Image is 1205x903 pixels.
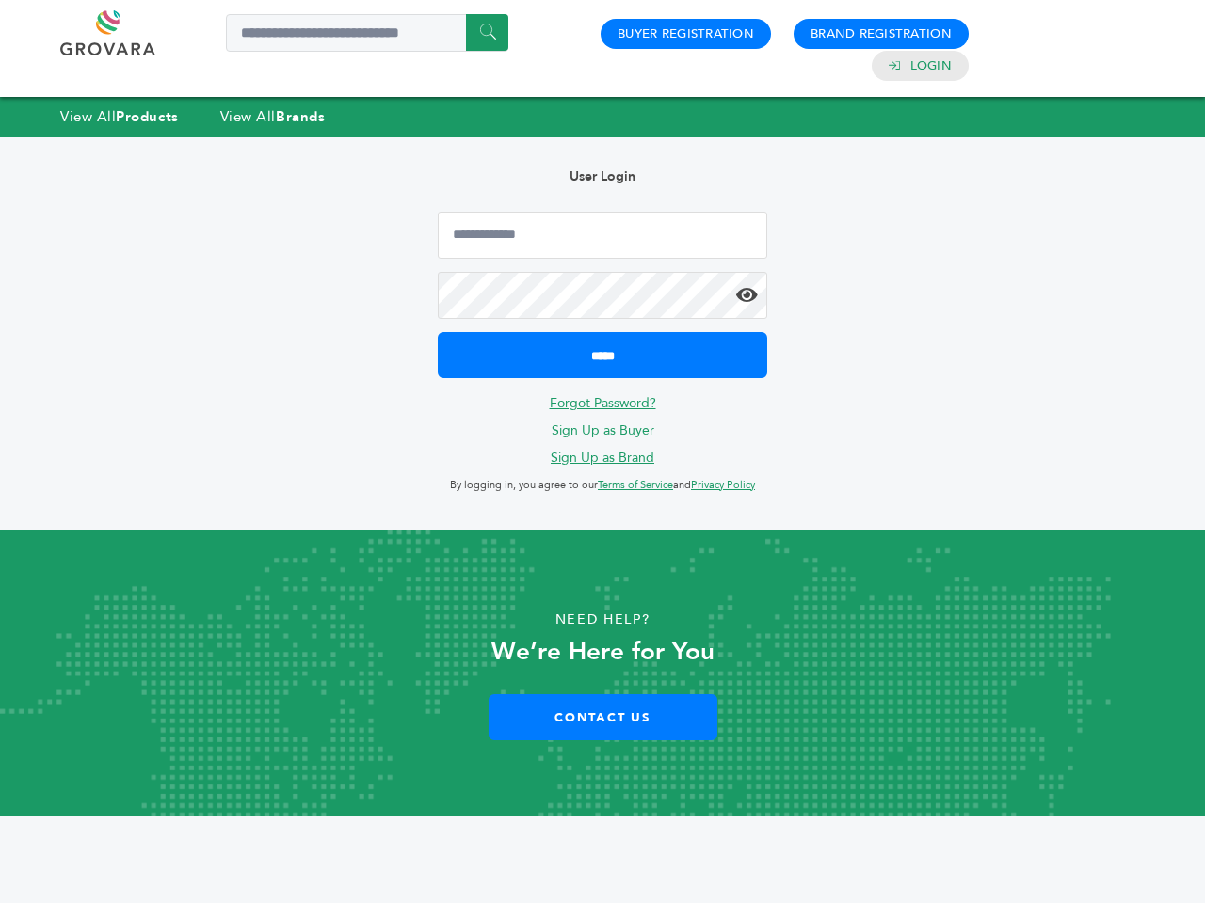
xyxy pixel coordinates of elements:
strong: Products [116,107,178,126]
a: Contact Us [489,694,717,740]
a: Buyer Registration [618,25,754,42]
input: Search a product or brand... [226,14,508,52]
a: Terms of Service [598,478,673,492]
strong: We’re Here for You [491,635,715,669]
p: By logging in, you agree to our and [438,474,767,497]
b: User Login [570,167,635,185]
strong: Brands [276,107,325,126]
a: Forgot Password? [550,394,656,412]
a: Sign Up as Brand [551,449,654,467]
a: Sign Up as Buyer [552,421,654,439]
a: View AllBrands [220,107,326,126]
a: View AllProducts [60,107,179,126]
input: Password [438,272,767,319]
p: Need Help? [60,606,1145,634]
a: Login [910,57,952,74]
input: Email Address [438,212,767,259]
a: Brand Registration [811,25,952,42]
a: Privacy Policy [691,478,755,492]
